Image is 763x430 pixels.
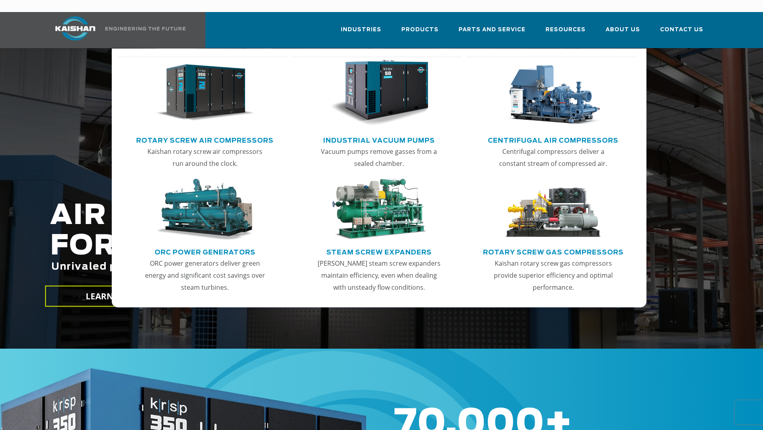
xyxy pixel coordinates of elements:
img: thumb-Rotary-Screw-Gas-Compressors [504,179,602,240]
a: Rotary Screw Gas Compressors [483,245,624,257]
a: About Us [606,19,640,46]
span: LEARN MORE [85,291,141,302]
a: ORC Power Generators [155,245,256,257]
img: kaishan logo [45,16,105,40]
p: Vacuum pumps remove gasses from a sealed chamber. [316,145,441,170]
h2: AIR COMPRESSORS FOR THE [50,201,601,297]
h6: + [394,419,732,430]
a: Parts and Service [459,19,525,46]
a: Steam Screw Expanders [326,245,432,257]
img: thumb-Industrial-Vacuum-Pumps [330,60,428,126]
img: thumb-Rotary-Screw-Air-Compressors [155,60,254,126]
a: Centrifugal Air Compressors [488,133,618,145]
p: Centrifugal compressors deliver a constant stream of compressed air. [491,145,616,170]
span: Products [401,25,439,34]
span: Contact Us [660,25,703,34]
a: Resources [546,19,586,46]
a: Kaishan USA [45,12,187,48]
a: Industrial Vacuum Pumps [323,133,435,145]
a: Rotary Screw Air Compressors [136,133,274,145]
p: ORC power generators deliver green energy and significant cost savings over steam turbines. [143,257,268,293]
span: Parts and Service [459,25,525,34]
a: Contact Us [660,19,703,46]
p: [PERSON_NAME] steam screw expanders maintain efficiency, even when dealing with unsteady flow con... [316,257,441,293]
span: Resources [546,25,586,34]
img: thumb-Steam-Screw-Expanders [330,179,428,240]
span: About Us [606,25,640,34]
img: thumb-Centrifugal-Air-Compressors [504,60,602,126]
img: thumb-ORC-Power-Generators [155,179,254,240]
a: LEARN MORE [45,286,181,307]
a: Products [401,19,439,46]
p: Kaishan rotary screw air compressors run around the clock. [143,145,268,170]
span: Unrivaled performance with up to 35% energy cost savings. [51,262,394,272]
img: Engineering the future [105,27,185,30]
p: Kaishan rotary screw gas compressors provide superior efficiency and optimal performance. [491,257,616,293]
span: Industries [341,25,381,34]
a: Industries [341,19,381,46]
